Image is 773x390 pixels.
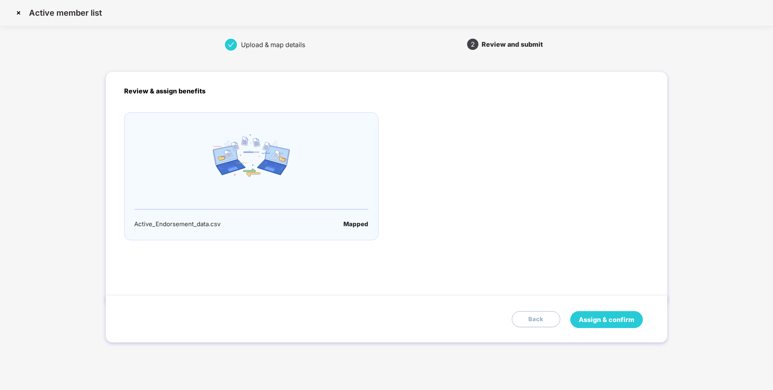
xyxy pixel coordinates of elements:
span: Assign & confirm [579,315,634,325]
img: svg+xml;base64,PHN2ZyBpZD0iQ3Jvc3MtMzJ4MzIiIHhtbG5zPSJodHRwOi8vd3d3LnczLm9yZy8yMDAwL3N2ZyIgd2lkdG... [12,6,25,19]
div: Review and submit [482,38,543,51]
div: Mapped [343,219,368,229]
img: email_icon [213,134,290,177]
span: check [228,41,234,48]
button: Assign & confirm [570,311,643,328]
p: Active member list [29,8,102,18]
span: 2 [471,41,475,47]
div: Upload & map details [241,38,312,51]
div: Active_Endorsement_data.csv [134,219,220,229]
span: Back [528,315,544,324]
button: Back [512,311,560,327]
p: Review & assign benefits [124,86,648,96]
